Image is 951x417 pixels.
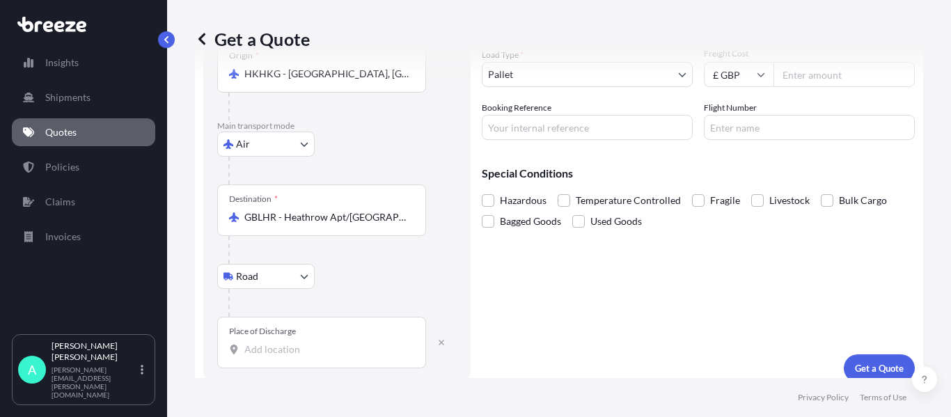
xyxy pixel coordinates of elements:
[500,190,547,211] span: Hazardous
[12,153,155,181] a: Policies
[12,118,155,146] a: Quotes
[195,28,310,50] p: Get a Quote
[45,91,91,104] p: Shipments
[704,115,915,140] input: Enter name
[45,125,77,139] p: Quotes
[710,190,740,211] span: Fragile
[590,211,642,232] span: Used Goods
[798,392,849,403] a: Privacy Policy
[217,264,315,289] button: Select transport
[860,392,906,403] a: Terms of Use
[482,101,551,115] label: Booking Reference
[839,190,887,211] span: Bulk Cargo
[855,361,904,375] p: Get a Quote
[844,354,915,382] button: Get a Quote
[12,84,155,111] a: Shipments
[217,120,457,132] p: Main transport mode
[45,56,79,70] p: Insights
[244,210,409,224] input: Destination
[52,365,138,399] p: [PERSON_NAME][EMAIL_ADDRESS][PERSON_NAME][DOMAIN_NAME]
[12,223,155,251] a: Invoices
[500,211,561,232] span: Bagged Goods
[244,343,409,356] input: Place of Discharge
[12,49,155,77] a: Insights
[576,190,681,211] span: Temperature Controlled
[45,230,81,244] p: Invoices
[45,195,75,209] p: Claims
[52,340,138,363] p: [PERSON_NAME] [PERSON_NAME]
[45,160,79,174] p: Policies
[704,101,757,115] label: Flight Number
[482,168,915,179] p: Special Conditions
[236,269,258,283] span: Road
[12,188,155,216] a: Claims
[217,132,315,157] button: Select transport
[236,137,250,151] span: Air
[229,326,296,337] div: Place of Discharge
[769,190,810,211] span: Livestock
[229,194,278,205] div: Destination
[482,115,693,140] input: Your internal reference
[28,363,36,377] span: A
